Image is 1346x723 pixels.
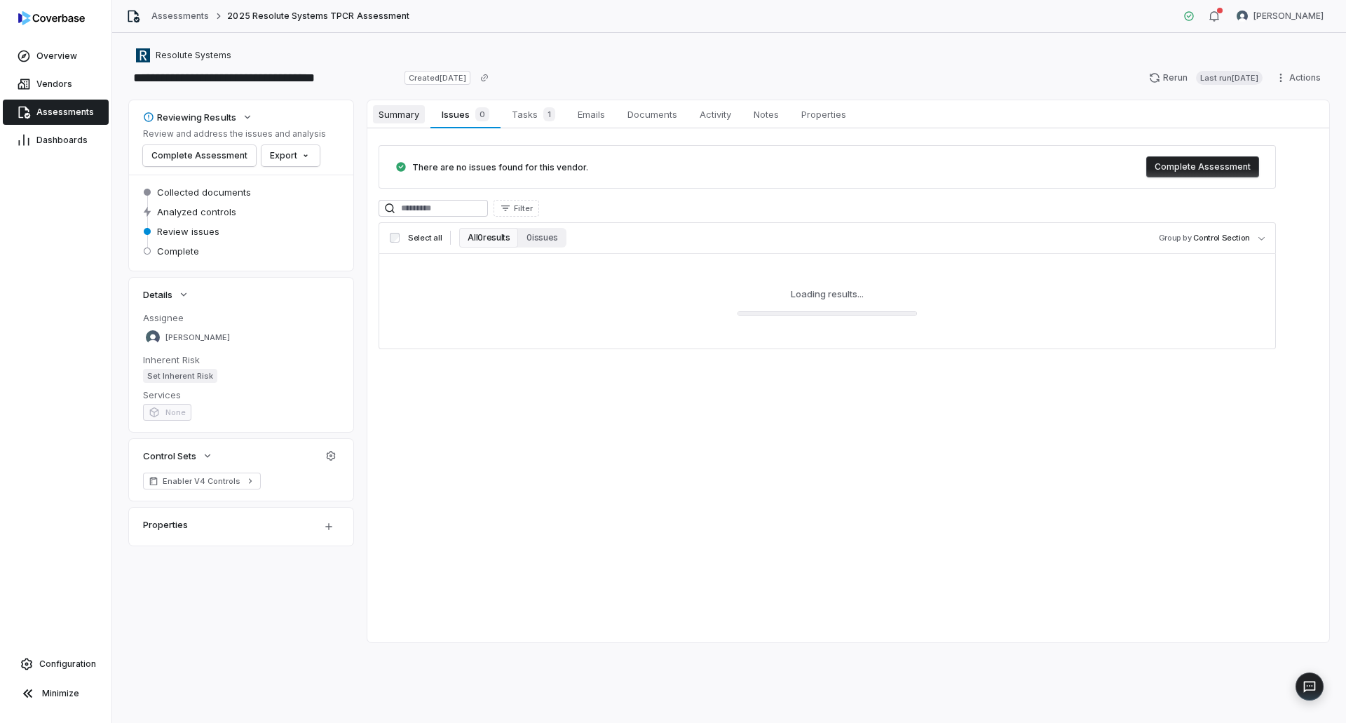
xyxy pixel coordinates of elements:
[261,145,320,166] button: Export
[139,443,217,468] button: Control Sets
[1237,11,1248,22] img: Melanie Lorent avatar
[143,311,339,324] dt: Assignee
[459,228,518,248] button: All 0 results
[494,200,539,217] button: Filter
[157,225,219,238] span: Review issues
[412,162,588,173] span: There are no issues found for this vendor.
[1146,156,1259,177] button: Complete Assessment
[143,473,261,489] a: Enabler V4 Controls
[791,288,864,300] div: Loading results...
[36,107,94,118] span: Assessments
[408,233,442,243] span: Select all
[3,43,109,69] a: Overview
[36,50,77,62] span: Overview
[472,65,497,90] button: Copy link
[36,135,88,146] span: Dashboards
[622,105,683,123] span: Documents
[143,353,339,366] dt: Inherent Risk
[1159,233,1192,243] span: Group by
[3,72,109,97] a: Vendors
[796,105,852,123] span: Properties
[132,43,236,68] button: https://resolutesystems.com/Resolute Systems
[157,186,251,198] span: Collected documents
[3,100,109,125] a: Assessments
[42,688,79,699] span: Minimize
[143,369,217,383] span: Set Inherent Risk
[139,104,257,130] button: Reviewing Results
[6,680,106,708] button: Minimize
[436,104,494,124] span: Issues
[143,128,326,140] p: Review and address the issues and analysis
[143,145,256,166] button: Complete Assessment
[151,11,209,22] a: Assessments
[543,107,555,121] span: 1
[143,288,172,301] span: Details
[1271,67,1329,88] button: Actions
[227,11,409,22] span: 2025 Resolute Systems TPCR Assessment
[390,233,400,243] input: Select all
[748,105,784,123] span: Notes
[1141,67,1271,88] button: RerunLast run[DATE]
[1196,71,1263,85] span: Last run [DATE]
[518,228,566,248] button: 0 issues
[165,332,230,343] span: [PERSON_NAME]
[1253,11,1324,22] span: [PERSON_NAME]
[3,128,109,153] a: Dashboards
[405,71,470,85] span: Created [DATE]
[18,11,85,25] img: logo-D7KZi-bG.svg
[506,104,561,124] span: Tasks
[143,111,236,123] div: Reviewing Results
[157,245,199,257] span: Complete
[514,203,533,214] span: Filter
[139,282,193,307] button: Details
[143,450,196,462] span: Control Sets
[694,105,737,123] span: Activity
[6,651,106,677] a: Configuration
[36,79,72,90] span: Vendors
[475,107,489,121] span: 0
[163,475,241,487] span: Enabler V4 Controls
[146,330,160,344] img: Melanie Lorent avatar
[572,105,611,123] span: Emails
[1228,6,1332,27] button: Melanie Lorent avatar[PERSON_NAME]
[156,50,231,61] span: Resolute Systems
[373,105,425,123] span: Summary
[143,388,339,401] dt: Services
[157,205,236,218] span: Analyzed controls
[39,658,96,670] span: Configuration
